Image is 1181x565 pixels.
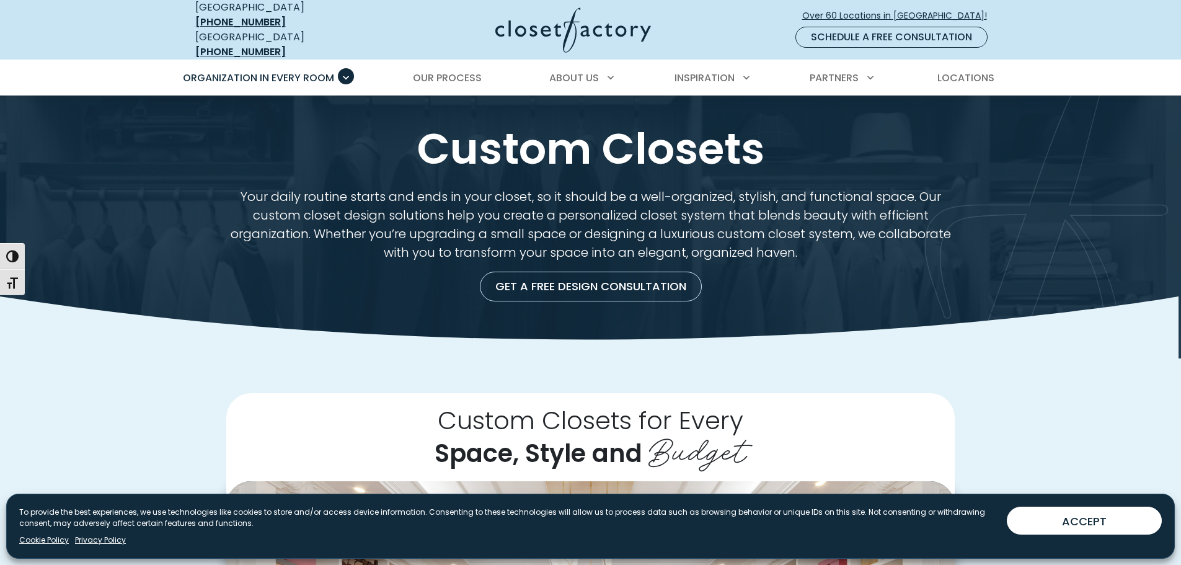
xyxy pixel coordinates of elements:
[1007,507,1162,535] button: ACCEPT
[183,71,334,85] span: Organization in Every Room
[438,403,743,438] span: Custom Closets for Every
[648,423,746,473] span: Budget
[195,30,375,60] div: [GEOGRAPHIC_DATA]
[937,71,994,85] span: Locations
[19,507,997,529] p: To provide the best experiences, we use technologies like cookies to store and/or access device i...
[19,535,69,546] a: Cookie Policy
[810,71,859,85] span: Partners
[795,27,988,48] a: Schedule a Free Consultation
[193,125,989,172] h1: Custom Closets
[495,7,651,53] img: Closet Factory Logo
[435,436,642,471] span: Space, Style and
[413,71,482,85] span: Our Process
[549,71,599,85] span: About Us
[802,5,997,27] a: Over 60 Locations in [GEOGRAPHIC_DATA]!
[226,187,955,262] p: Your daily routine starts and ends in your closet, so it should be a well-organized, stylish, and...
[75,535,126,546] a: Privacy Policy
[174,61,1007,96] nav: Primary Menu
[675,71,735,85] span: Inspiration
[802,9,997,22] span: Over 60 Locations in [GEOGRAPHIC_DATA]!
[195,45,286,59] a: [PHONE_NUMBER]
[480,272,702,301] a: Get a Free Design Consultation
[195,15,286,29] a: [PHONE_NUMBER]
